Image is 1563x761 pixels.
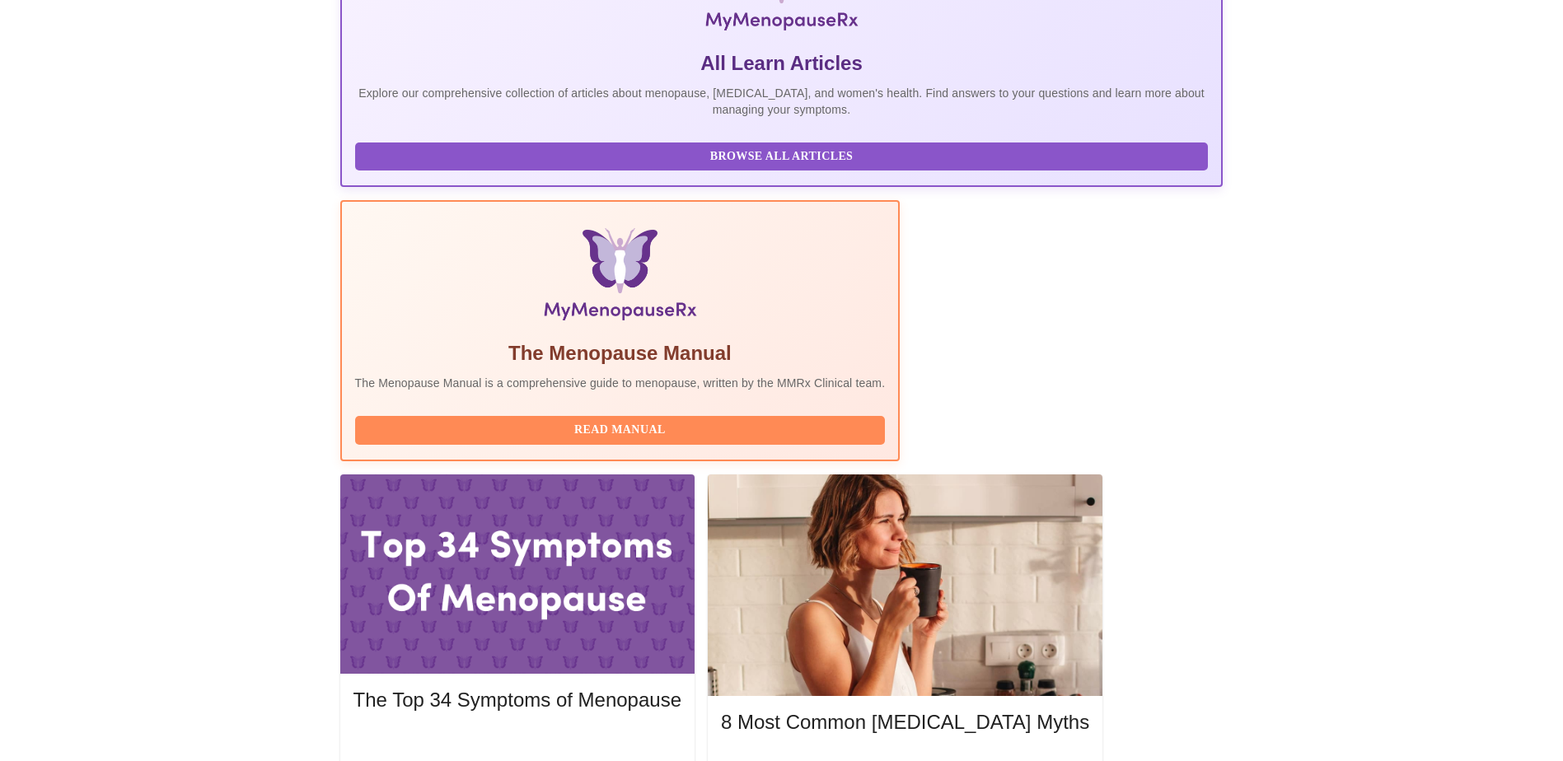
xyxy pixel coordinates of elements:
a: Browse All Articles [355,148,1213,162]
p: Explore our comprehensive collection of articles about menopause, [MEDICAL_DATA], and women's hea... [355,85,1209,118]
img: Menopause Manual [439,228,801,327]
a: Read Manual [355,422,890,436]
button: Read Manual [355,416,886,445]
span: Browse All Articles [372,147,1192,167]
h5: All Learn Articles [355,50,1209,77]
a: Read More [353,734,686,748]
p: The Menopause Manual is a comprehensive guide to menopause, written by the MMRx Clinical team. [355,375,886,391]
button: Read More [353,728,681,757]
span: Read More [370,732,665,753]
button: Browse All Articles [355,142,1209,171]
h5: 8 Most Common [MEDICAL_DATA] Myths [721,709,1089,735]
h5: The Top 34 Symptoms of Menopause [353,687,681,713]
h5: The Menopause Manual [355,340,886,366]
span: Read Manual [372,420,869,441]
